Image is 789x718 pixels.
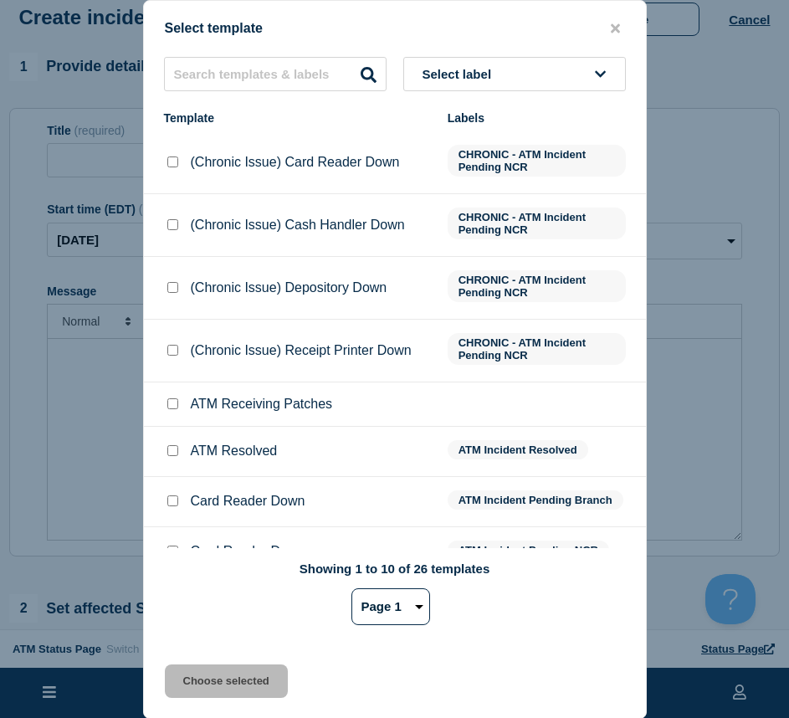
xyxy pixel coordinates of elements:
button: close button [606,21,625,37]
p: Card Reader Down [191,544,305,559]
input: (Chronic Issue) Receipt Printer Down checkbox [167,345,178,356]
p: Showing 1 to 10 of 26 templates [300,562,490,576]
p: (Chronic Issue) Card Reader Down [191,155,400,170]
p: (Chronic Issue) Cash Handler Down [191,218,405,233]
span: CHRONIC - ATM Incident Pending NCR [448,145,626,177]
input: Card Reader Down checkbox [167,495,178,506]
p: ATM Resolved [191,444,278,459]
div: Template [164,111,431,125]
p: (Chronic Issue) Depository Down [191,280,387,295]
p: ATM Receiving Patches [191,397,333,412]
input: ATM Resolved checkbox [167,445,178,456]
input: ATM Receiving Patches checkbox [167,398,178,409]
span: CHRONIC - ATM Incident Pending NCR [448,333,626,365]
span: ATM Incident Resolved [448,440,588,459]
span: CHRONIC - ATM Incident Pending NCR [448,270,626,302]
input: Search templates & labels [164,57,387,91]
input: (Chronic Issue) Depository Down checkbox [167,282,178,293]
input: (Chronic Issue) Cash Handler Down checkbox [167,219,178,230]
button: Choose selected [165,664,288,698]
p: (Chronic Issue) Receipt Printer Down [191,343,412,358]
span: CHRONIC - ATM Incident Pending NCR [448,208,626,239]
div: Select template [144,21,646,37]
span: ATM Incident Pending Branch [448,490,623,510]
input: Card Reader Down checkbox [167,546,178,556]
span: ATM Incident Pending NCR [448,541,609,560]
input: (Chronic Issue) Card Reader Down checkbox [167,156,178,167]
span: Select label [423,67,499,81]
p: Card Reader Down [191,494,305,509]
div: Labels [448,111,626,125]
button: Select label [403,57,626,91]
